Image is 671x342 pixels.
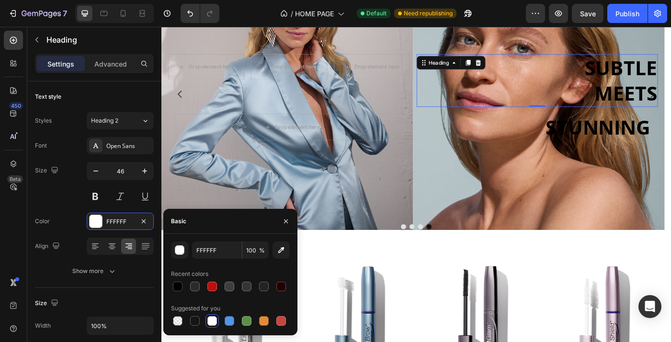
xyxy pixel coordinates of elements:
p: Settings [47,59,74,69]
button: Publish [607,4,648,23]
div: Show more [72,266,117,276]
div: Size [35,297,60,310]
div: Publish [615,9,639,19]
div: Recent colors [171,270,208,278]
span: / [291,9,293,19]
div: Heading [300,36,326,45]
div: Align [35,240,62,253]
iframe: Design area [161,27,671,342]
p: Heading [46,34,150,46]
span: HOME PAGE [295,9,334,19]
button: Dot [270,222,276,228]
strong: STUNNING [433,98,551,127]
p: 7 [63,8,67,19]
div: Suggested for you [171,304,220,313]
div: Color [35,217,50,226]
span: Heading 2 [91,116,118,125]
div: Basic [171,217,186,226]
h2: Rich Text Editor. Editing area: main [288,31,560,90]
h2: Rich Text Editor. Editing area: main [288,98,553,128]
div: Drop element here [217,41,268,49]
button: Show more [35,262,154,280]
div: Text style [35,92,61,101]
button: Carousel Next Arrow [540,62,567,89]
div: Drop element here [128,109,179,117]
button: 7 [4,4,71,23]
button: Heading 2 [87,112,154,129]
strong: MEETS [489,59,559,89]
button: Dot [289,222,295,228]
p: ⁠⁠⁠⁠⁠⁠⁠ [289,99,552,127]
div: FFFFFF [106,217,134,226]
button: Save [572,4,603,23]
div: Undo/Redo [181,4,219,23]
span: % [259,246,265,255]
div: Width [35,321,51,330]
div: Font [35,141,47,150]
div: Beta [7,175,23,183]
div: Size [35,164,60,177]
div: Styles [35,116,52,125]
button: Dot [299,222,305,228]
div: Open Intercom Messenger [638,295,661,318]
button: Dot [280,222,285,228]
strong: SUBTLE [478,31,559,60]
span: Save [580,10,596,18]
span: Need republishing [404,9,453,18]
div: Open Sans [106,142,151,150]
p: Advanced [94,59,127,69]
input: Eg: FFFFFF [192,241,242,259]
input: Auto [87,317,153,334]
p: ⁠⁠⁠⁠⁠⁠⁠ [289,32,559,89]
div: 450 [9,102,23,110]
span: Default [366,9,387,18]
